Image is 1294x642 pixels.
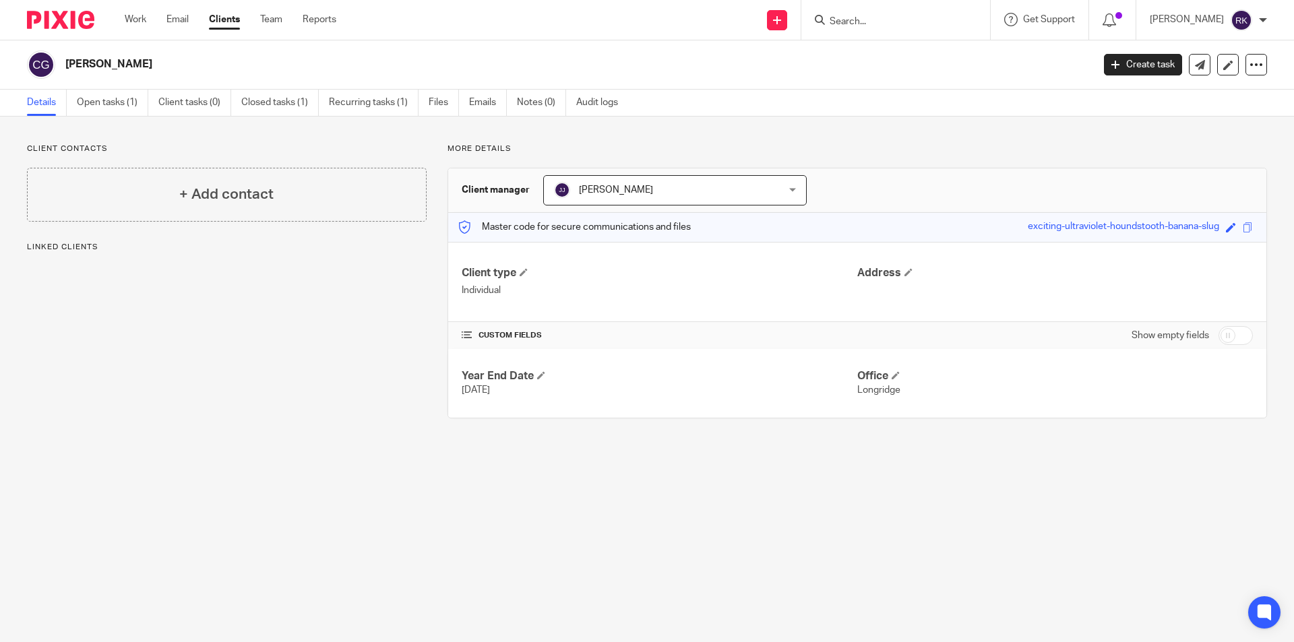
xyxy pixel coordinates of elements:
[166,13,189,26] a: Email
[857,266,1253,280] h4: Address
[329,90,419,116] a: Recurring tasks (1)
[857,369,1253,383] h4: Office
[579,185,653,195] span: [PERSON_NAME]
[209,13,240,26] a: Clients
[1150,13,1224,26] p: [PERSON_NAME]
[27,51,55,79] img: svg%3E
[1028,220,1219,235] div: exciting-ultraviolet-houndstooth-banana-slug
[462,266,857,280] h4: Client type
[429,90,459,116] a: Files
[828,16,950,28] input: Search
[260,13,282,26] a: Team
[27,242,427,253] p: Linked clients
[458,220,691,234] p: Master code for secure communications and files
[77,90,148,116] a: Open tasks (1)
[241,90,319,116] a: Closed tasks (1)
[1104,54,1182,75] a: Create task
[462,369,857,383] h4: Year End Date
[27,143,427,154] p: Client contacts
[462,385,490,395] span: [DATE]
[462,330,857,341] h4: CUSTOM FIELDS
[303,13,336,26] a: Reports
[1231,9,1252,31] img: svg%3E
[462,284,857,297] p: Individual
[576,90,628,116] a: Audit logs
[554,182,570,198] img: svg%3E
[179,184,274,205] h4: + Add contact
[448,143,1267,154] p: More details
[462,183,530,197] h3: Client manager
[27,90,67,116] a: Details
[1023,15,1075,24] span: Get Support
[27,11,94,29] img: Pixie
[517,90,566,116] a: Notes (0)
[125,13,146,26] a: Work
[469,90,507,116] a: Emails
[1132,329,1209,342] label: Show empty fields
[158,90,231,116] a: Client tasks (0)
[857,385,900,395] span: Longridge
[65,57,880,71] h2: [PERSON_NAME]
